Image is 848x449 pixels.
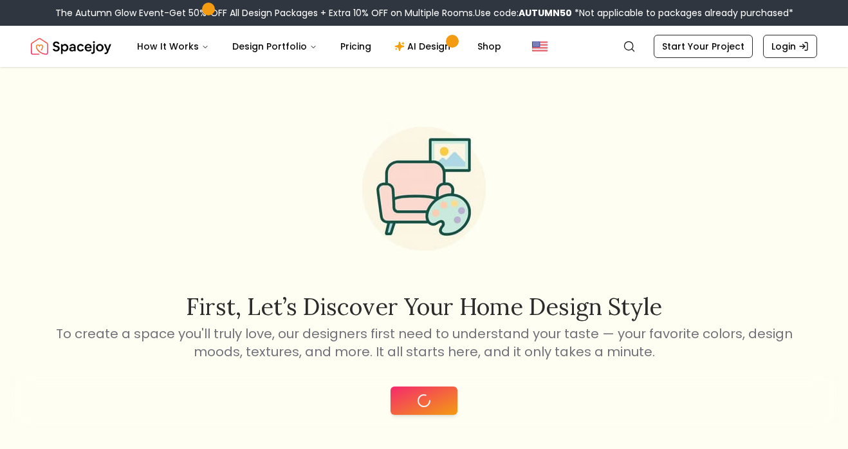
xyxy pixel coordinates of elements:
div: The Autumn Glow Event-Get 50% OFF All Design Packages + Extra 10% OFF on Multiple Rooms. [55,6,793,19]
nav: Main [127,33,512,59]
span: Use code: [475,6,572,19]
a: Spacejoy [31,33,111,59]
nav: Global [31,26,817,67]
a: Login [763,35,817,58]
h2: First, let’s discover your home design style [53,294,795,320]
a: Pricing [330,33,382,59]
button: Design Portfolio [222,33,327,59]
img: Spacejoy Logo [31,33,111,59]
a: Shop [467,33,512,59]
img: Start Style Quiz Illustration [342,106,506,271]
p: To create a space you'll truly love, our designers first need to understand your taste — your fav... [53,325,795,361]
span: *Not applicable to packages already purchased* [572,6,793,19]
button: How It Works [127,33,219,59]
b: AUTUMN50 [519,6,572,19]
a: Start Your Project [654,35,753,58]
img: United States [532,39,548,54]
a: AI Design [384,33,465,59]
